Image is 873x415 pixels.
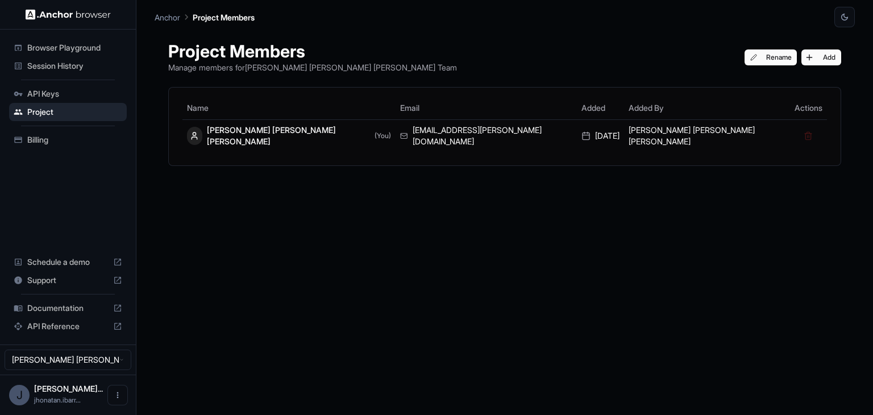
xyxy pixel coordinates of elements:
[155,11,180,23] p: Anchor
[193,11,255,23] p: Project Members
[396,97,577,119] th: Email
[27,275,109,286] span: Support
[27,106,122,118] span: Project
[107,385,128,405] button: Open menu
[27,256,109,268] span: Schedule a demo
[9,317,127,335] div: API Reference
[400,125,572,147] div: [EMAIL_ADDRESS][PERSON_NAME][DOMAIN_NAME]
[27,134,122,146] span: Billing
[34,396,81,404] span: jhonatan.ibarra@cariai.com
[581,130,620,142] div: [DATE]
[745,49,797,65] button: Rename
[9,271,127,289] div: Support
[9,385,30,405] div: J
[27,88,122,99] span: API Keys
[577,97,624,119] th: Added
[26,9,111,20] img: Anchor Logo
[9,299,127,317] div: Documentation
[187,125,391,147] div: [PERSON_NAME] [PERSON_NAME] [PERSON_NAME]
[27,60,122,72] span: Session History
[27,302,109,314] span: Documentation
[155,11,255,23] nav: breadcrumb
[168,41,457,61] h1: Project Members
[9,103,127,121] div: Project
[790,97,827,119] th: Actions
[9,131,127,149] div: Billing
[624,119,790,152] td: [PERSON_NAME] [PERSON_NAME] [PERSON_NAME]
[34,384,103,393] span: Jhonatan David Ibarra Lavado
[801,49,841,65] button: Add
[9,57,127,75] div: Session History
[27,321,109,332] span: API Reference
[27,42,122,53] span: Browser Playground
[9,39,127,57] div: Browser Playground
[9,85,127,103] div: API Keys
[182,97,396,119] th: Name
[168,61,457,73] p: Manage members for [PERSON_NAME] [PERSON_NAME] [PERSON_NAME] Team
[9,253,127,271] div: Schedule a demo
[624,97,790,119] th: Added By
[375,131,391,140] span: (You)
